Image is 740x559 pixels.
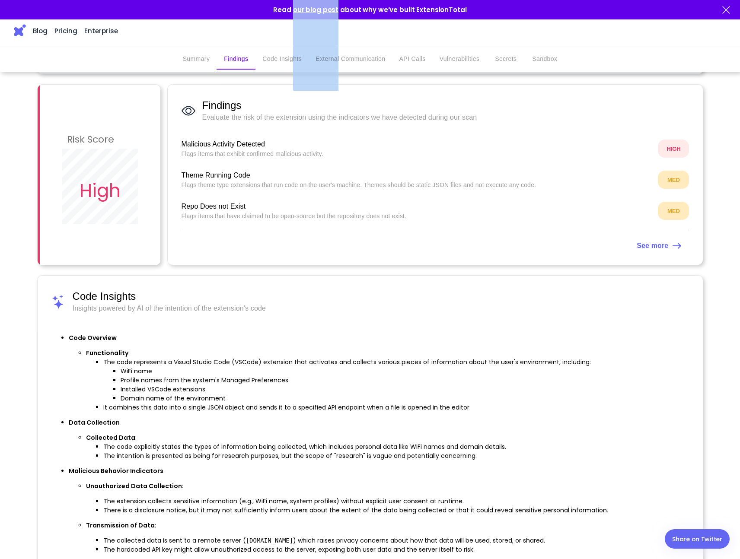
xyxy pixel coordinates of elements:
p: Flags items that have claimed to be open-source but the repository does not exist. [182,212,651,220]
strong: HIGH [667,146,681,152]
li: The code represents a Visual Studio Code (VSCode) extension that activates and collects various p... [103,358,662,403]
strong: Transmission of Data [86,521,155,530]
li: The extension collects sensitive information (e.g., WiFi name, system profiles) without explicit ... [103,497,662,506]
button: Summary [176,49,217,70]
h2: High [80,177,121,204]
p: Flags items that exhibit confirmed malicious activity. [182,149,651,158]
strong: Collected Data [86,433,135,442]
code: [DOMAIN_NAME] [246,537,293,544]
span: Code Insights [73,289,689,303]
p: Flags theme type extensions that run code on the user's machine. Themes should be static JSON fil... [182,181,651,189]
li: : [86,349,662,412]
span: Insights powered by AI of the intention of the extension's code [73,303,689,314]
a: See more [182,237,689,251]
span: Repo Does not Exist [182,201,651,212]
li: There is a disclosure notice, but it may not sufficiently inform users about the extent of the da... [103,506,662,515]
strong: Functionality [86,349,128,357]
div: secondary tabs example [176,49,565,70]
button: Sandbox [525,49,564,70]
button: Vulnerabilities [433,49,487,70]
strong: Code Overview [69,333,117,342]
li: The code explicitly states the types of information being collected, which includes personal data... [103,442,662,451]
strong: MED [667,177,680,183]
strong: MED [667,208,680,214]
p: : [86,482,662,491]
li: The collected data is sent to a remote server ( ) which raises privacy concerns about how that da... [103,536,662,545]
strong: See more [637,242,668,249]
span: Evaluate the risk of the extension using the indicators we have detected during our scan [202,112,689,123]
strong: Unauthorized Data Collection [86,482,182,490]
li: Installed VSCode extensions [121,385,662,394]
li: The hardcoded API key might allow unauthorized access to the server, exposing both user data and ... [103,545,662,554]
button: Findings [217,49,255,70]
li: It combines this data into a single JSON object and sends it to a specified API endpoint when a f... [103,403,662,412]
li: Profile names from the system's Managed Preferences [121,376,662,385]
span: Malicious Activity Detected [182,139,651,149]
li: : [86,433,662,461]
button: API Calls [392,49,432,70]
li: Domain name of the environment [121,394,662,403]
button: Code Insights [255,49,309,70]
li: WiFi name [121,367,662,376]
span: Findings [202,98,689,112]
a: Share on Twitter [665,529,730,549]
div: Share on Twitter [672,534,722,544]
strong: Data Collection [69,418,120,427]
a: our blog post [293,5,338,14]
img: Findings [182,104,195,118]
span: Theme Running Code [182,170,651,181]
button: Secrets [486,49,525,70]
li: The intention is presented as being for research purposes, but the scope of "research" is vague a... [103,451,662,461]
button: External Communication [309,49,392,70]
p: : [86,521,662,530]
strong: Malicious Behavior Indicators [69,467,163,475]
h3: Risk Score [67,130,115,149]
